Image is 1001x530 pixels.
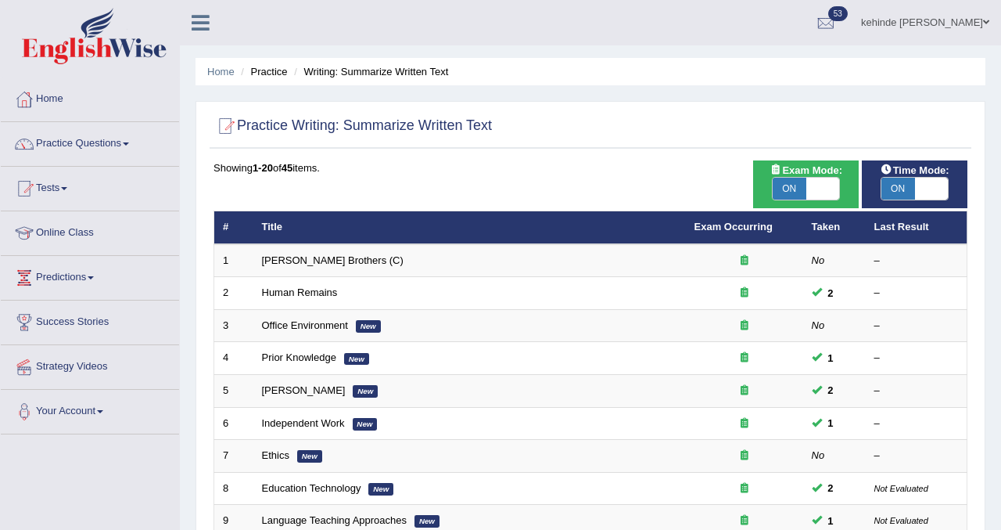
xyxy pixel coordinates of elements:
em: New [297,450,322,463]
a: Online Class [1,211,179,251]
li: Practice [237,64,287,79]
em: New [414,515,440,528]
div: – [874,254,959,269]
div: Showing of items. [213,160,967,175]
span: Exam Mode: [763,162,848,178]
em: New [356,320,381,333]
span: You can still take this question [822,382,840,398]
div: Show exams occurring in exams [753,160,859,208]
div: – [874,384,959,398]
small: Not Evaluated [874,516,928,525]
td: 1 [214,244,253,277]
a: [PERSON_NAME] Brothers (C) [262,254,404,266]
em: New [368,483,393,496]
div: – [874,351,959,366]
a: Human Remains [262,287,338,298]
a: Exam Occurring [694,221,773,233]
div: – [874,449,959,463]
div: Exam occurring question [694,481,795,496]
li: Writing: Summarize Written Text [290,64,448,79]
a: Practice Questions [1,122,179,161]
em: New [353,418,378,431]
em: New [353,385,378,398]
em: New [344,353,369,366]
span: ON [773,178,806,200]
div: Exam occurring question [694,384,795,398]
th: Title [253,211,686,244]
b: 1-20 [253,162,273,174]
div: Exam occurring question [694,514,795,528]
h2: Practice Writing: Summarize Written Text [213,114,492,138]
div: Exam occurring question [694,254,795,269]
a: Tests [1,167,179,206]
div: Exam occurring question [694,286,795,301]
a: Predictions [1,256,179,295]
a: Office Environment [262,319,348,331]
a: Independent Work [262,417,345,429]
div: – [874,319,959,334]
a: Language Teaching Approaches [262,514,407,526]
a: Education Technology [262,482,361,494]
div: – [874,416,959,431]
td: 4 [214,342,253,375]
a: Prior Knowledge [262,352,336,363]
a: Ethics [262,449,289,461]
span: Time Mode: [874,162,956,178]
em: No [812,254,825,266]
a: Success Stories [1,301,179,340]
th: Taken [803,211,866,244]
a: Strategy Videos [1,345,179,384]
div: – [874,286,959,301]
em: No [812,319,825,331]
td: 8 [214,472,253,505]
td: 7 [214,440,253,473]
span: You can still take this question [822,285,840,301]
div: Exam occurring question [694,449,795,463]
span: 53 [828,6,848,21]
th: # [214,211,253,244]
td: 5 [214,375,253,408]
a: Home [207,66,235,78]
span: You can still take this question [822,513,840,529]
td: 2 [214,277,253,310]
a: Your Account [1,390,179,429]
div: Exam occurring question [694,416,795,431]
small: Not Evaluated [874,484,928,493]
span: You can still take this question [822,350,840,366]
a: Home [1,78,179,117]
td: 3 [214,309,253,342]
div: Exam occurring question [694,319,795,334]
td: 6 [214,407,253,440]
em: No [812,449,825,461]
span: You can still take this question [822,415,840,431]
th: Last Result [866,211,967,244]
a: [PERSON_NAME] [262,384,346,396]
b: 45 [282,162,292,174]
div: Exam occurring question [694,351,795,366]
span: ON [881,178,915,200]
span: You can still take this question [822,480,840,496]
